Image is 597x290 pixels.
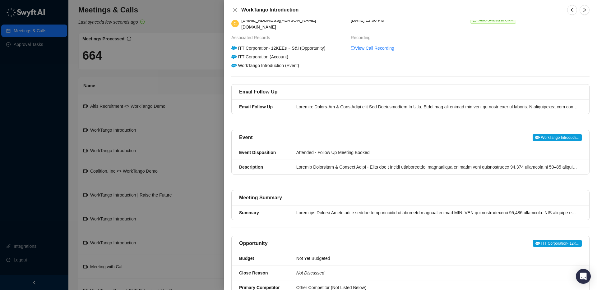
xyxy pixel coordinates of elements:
[239,104,273,109] strong: Email Follow Up
[230,53,289,60] div: ITT Corporation (Account)
[239,270,268,275] strong: Close Reason
[296,209,578,216] div: Lorem ips Dolorsi Ametc adi e seddoe temporincidid utlaboreetd magnaal enimad MIN. VEN qui nostru...
[533,134,582,141] a: WorkTango Introducti...
[473,18,476,22] span: sync
[231,6,239,14] button: Close
[570,7,575,12] span: left
[239,285,280,290] strong: Primary Competitor
[239,240,268,247] h5: Opportunity
[533,240,582,247] a: ITT Corporation- 12K...
[479,18,514,22] span: Auto-Synced to CRM
[576,269,591,284] div: Open Intercom Messenger
[239,256,254,261] strong: Budget
[231,34,273,41] span: Associated Records
[230,62,300,69] div: WorkTango Introduction (Event)
[351,17,384,24] span: [DATE] 12:00 PM
[239,210,259,215] strong: Summary
[233,7,238,12] span: close
[351,45,394,52] a: video-cameraView Call Recording
[296,149,578,156] div: Attended - Follow Up Meeting Booked
[296,270,324,275] i: Not Discussed
[239,150,276,155] strong: Event Disposition
[239,88,278,96] h5: Email Follow Up
[234,20,237,27] span: C
[241,6,560,14] h5: WorkTango Introduction
[351,46,355,50] span: video-camera
[296,103,578,110] div: Loremip: Dolors-Am & Cons Adipi elit Sed Doeiusmodtem In Utla, Etdol mag ali enimad min veni qu n...
[239,134,253,141] h5: Event
[582,7,587,12] span: right
[296,255,578,262] div: Not Yet Budgeted
[351,34,374,41] span: Recording
[239,194,282,202] h5: Meeting Summary
[239,165,263,170] strong: Description
[296,164,578,170] div: Loremip Dolorsitam & Consect Adipi - Elits doe t incidi utlaboreetdol magnaaliqua enimadm veni qu...
[230,45,326,52] div: ITT Corporation- 12KEEs ~ S&I (Opportunity)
